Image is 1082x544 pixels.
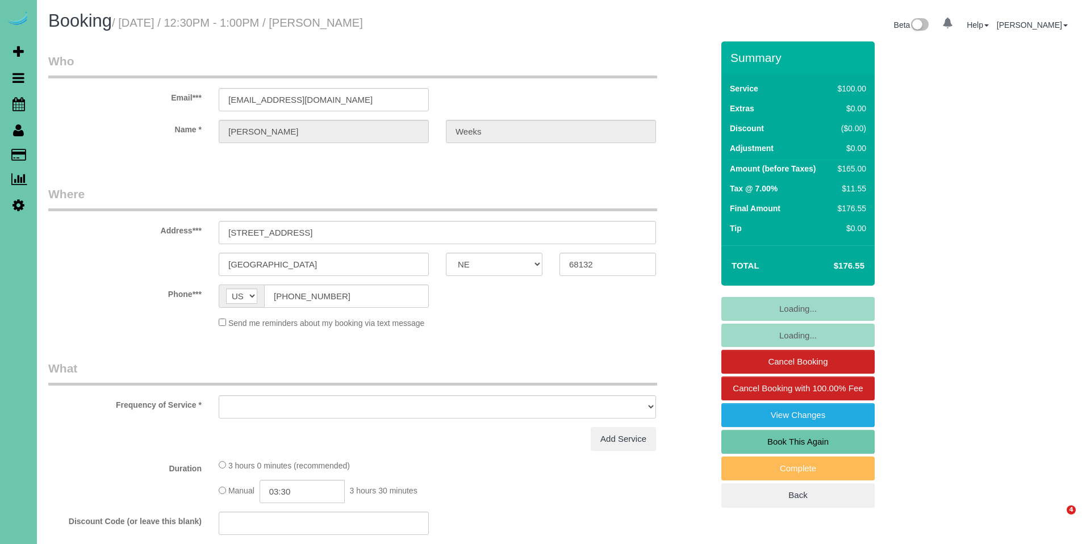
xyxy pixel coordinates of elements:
[40,512,210,527] label: Discount Code (or leave this blank)
[40,120,210,135] label: Name *
[591,427,656,451] a: Add Service
[48,53,657,78] legend: Who
[40,395,210,411] label: Frequency of Service *
[48,11,112,31] span: Booking
[721,350,875,374] a: Cancel Booking
[730,223,742,234] label: Tip
[833,83,866,94] div: $100.00
[910,18,929,33] img: New interface
[228,487,254,496] span: Manual
[350,487,417,496] span: 3 hours 30 minutes
[833,203,866,214] div: $176.55
[48,186,657,211] legend: Where
[997,20,1068,30] a: [PERSON_NAME]
[730,143,774,154] label: Adjustment
[894,20,929,30] a: Beta
[833,223,866,234] div: $0.00
[967,20,989,30] a: Help
[833,143,866,154] div: $0.00
[732,261,759,270] strong: Total
[730,83,758,94] label: Service
[730,103,754,114] label: Extras
[833,163,866,174] div: $165.00
[730,51,869,64] h3: Summary
[800,261,864,271] h4: $176.55
[721,430,875,454] a: Book This Again
[733,383,863,393] span: Cancel Booking with 100.00% Fee
[228,461,350,470] span: 3 hours 0 minutes (recommended)
[40,459,210,474] label: Duration
[228,319,425,328] span: Send me reminders about my booking via text message
[721,483,875,507] a: Back
[833,123,866,134] div: ($0.00)
[833,183,866,194] div: $11.55
[721,376,875,400] a: Cancel Booking with 100.00% Fee
[48,360,657,386] legend: What
[730,203,780,214] label: Final Amount
[1067,505,1076,514] span: 4
[721,403,875,427] a: View Changes
[730,123,764,134] label: Discount
[7,11,30,27] img: Automaid Logo
[730,183,778,194] label: Tax @ 7.00%
[730,163,816,174] label: Amount (before Taxes)
[112,16,363,29] small: / [DATE] / 12:30PM - 1:00PM / [PERSON_NAME]
[833,103,866,114] div: $0.00
[1043,505,1071,533] iframe: Intercom live chat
